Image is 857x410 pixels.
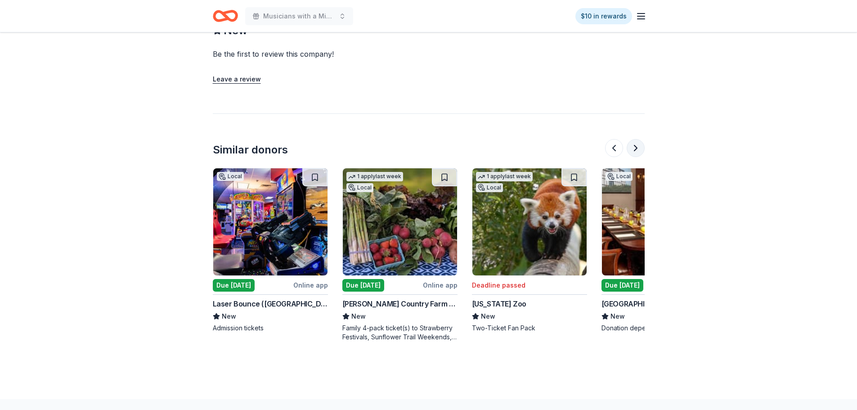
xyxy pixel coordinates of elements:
[263,11,335,22] span: Musicians with a Mission
[222,311,236,322] span: New
[610,311,625,322] span: New
[476,172,533,181] div: 1 apply last week
[342,168,458,342] a: Image for Von Thun's Country Farm Market1 applylast weekLocalDue [DATE]Online app[PERSON_NAME] Co...
[346,183,373,192] div: Local
[601,168,717,333] a: Image for Hotel RoanokeLocalDue [DATE]Online app[GEOGRAPHIC_DATA]NewDonation depends on request
[213,168,328,333] a: Image for Laser Bounce (Queens)LocalDue [DATE]Online appLaser Bounce ([GEOGRAPHIC_DATA])NewAdmiss...
[343,168,457,275] img: Image for Von Thun's Country Farm Market
[213,168,328,275] img: Image for Laser Bounce (Queens)
[346,172,403,181] div: 1 apply last week
[602,168,716,275] img: Image for Hotel Roanoke
[481,311,495,322] span: New
[245,7,353,25] button: Musicians with a Mission
[601,324,717,333] div: Donation depends on request
[213,49,443,59] div: Be the first to review this company!
[472,280,525,291] div: Deadline passed
[217,172,244,181] div: Local
[472,298,526,309] div: [US_STATE] Zoo
[213,279,255,292] div: Due [DATE]
[472,168,587,275] img: Image for Virginia Zoo
[213,143,288,157] div: Similar donors
[423,279,458,291] div: Online app
[351,311,366,322] span: New
[601,298,675,309] div: [GEOGRAPHIC_DATA]
[575,8,632,24] a: $10 in rewards
[606,172,633,181] div: Local
[472,168,587,333] a: Image for Virginia Zoo1 applylast weekLocalDeadline passed[US_STATE] ZooNewTwo-Ticket Fan Pack
[601,279,643,292] div: Due [DATE]
[213,324,328,333] div: Admission tickets
[293,279,328,291] div: Online app
[342,324,458,342] div: Family 4-pack ticket(s) to Strawberry Festivals, Sunflower Trail Weekends, and Fall Festivals
[476,183,503,192] div: Local
[213,298,328,309] div: Laser Bounce ([GEOGRAPHIC_DATA])
[472,324,587,333] div: Two-Ticket Fan Pack
[213,74,261,85] button: Leave a review
[342,298,458,309] div: [PERSON_NAME] Country Farm Market
[342,279,384,292] div: Due [DATE]
[213,5,238,27] a: Home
